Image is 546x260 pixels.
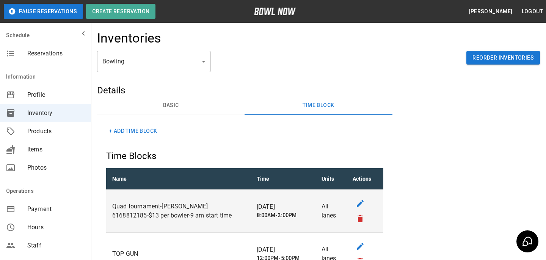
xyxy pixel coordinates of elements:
[245,96,392,115] button: Time Block
[254,8,296,15] img: logo
[4,4,83,19] button: Pause Reservations
[106,150,383,162] h5: Time Blocks
[315,168,347,190] th: Units
[519,5,546,19] button: Logout
[466,5,515,19] button: [PERSON_NAME]
[112,249,245,258] p: TOP GUN
[86,4,155,19] button: Create Reservation
[97,96,392,115] div: basic tabs example
[27,49,85,58] span: Reservations
[257,202,309,211] p: [DATE]
[112,202,245,220] p: Quad tournament-[PERSON_NAME] 6168812185-$13 per bowler-9 am start time
[27,145,85,154] span: Items
[257,245,309,254] p: [DATE]
[353,239,368,254] button: edit
[97,96,245,115] button: Basic
[27,127,85,136] span: Products
[27,109,85,118] span: Inventory
[322,202,340,220] p: All lanes
[353,196,368,211] button: edit
[97,84,392,96] h5: Details
[251,168,315,190] th: Time
[97,30,162,46] h4: Inventories
[466,51,540,65] button: Reorder Inventories
[27,90,85,99] span: Profile
[353,211,368,226] button: remove
[347,168,383,190] th: Actions
[27,223,85,232] span: Hours
[27,241,85,250] span: Staff
[27,205,85,214] span: Payment
[27,163,85,172] span: Photos
[106,124,160,138] button: + Add Time Block
[257,211,309,220] h6: 8:00AM-2:00PM
[106,168,251,190] th: Name
[97,51,211,72] div: Bowling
